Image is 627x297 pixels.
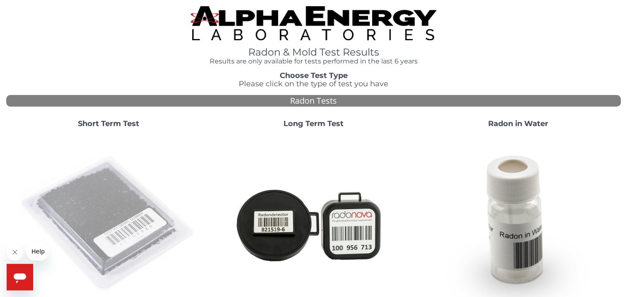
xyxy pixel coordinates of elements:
[191,6,436,40] img: TightCrop.jpg
[191,47,436,58] h1: Radon & Mold Test Results
[488,119,548,128] strong: Radon in Water
[78,119,139,128] strong: Short Term Test
[191,58,436,65] h4: Results are only available for tests performed in the last 6 years
[239,79,388,88] span: Please click on the type of test you have
[7,244,23,260] iframe: Close message
[7,264,33,290] iframe: Button to launch messaging window
[27,242,48,260] iframe: Message from company
[6,95,621,107] div: Radon Tests
[283,119,344,128] strong: Long Term Test
[280,71,348,80] strong: Choose Test Type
